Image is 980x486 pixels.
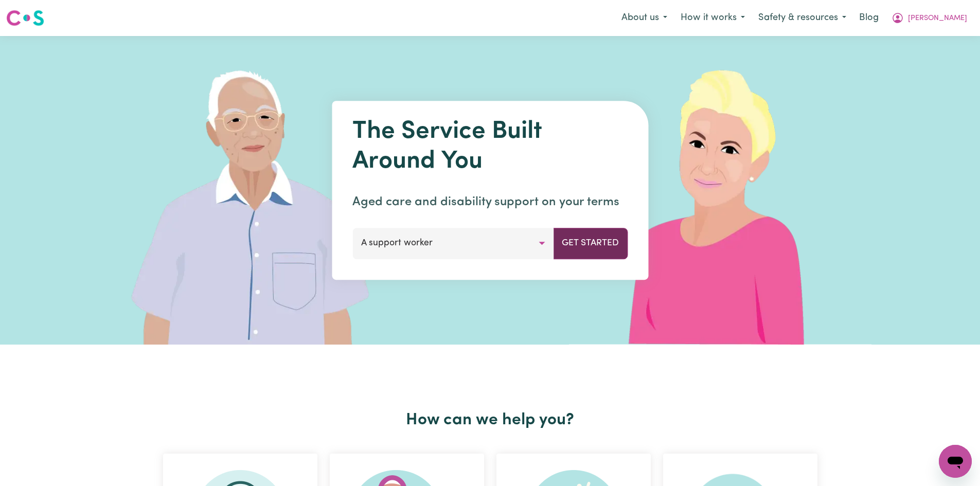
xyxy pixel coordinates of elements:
[157,410,824,430] h2: How can we help you?
[352,193,628,211] p: Aged care and disability support on your terms
[615,7,674,29] button: About us
[908,13,967,24] span: [PERSON_NAME]
[752,7,853,29] button: Safety & resources
[6,6,44,30] a: Careseekers logo
[939,445,972,478] iframe: Button to launch messaging window
[553,228,628,259] button: Get Started
[674,7,752,29] button: How it works
[885,7,974,29] button: My Account
[352,117,628,176] h1: The Service Built Around You
[6,9,44,27] img: Careseekers logo
[853,7,885,29] a: Blog
[352,228,554,259] button: A support worker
